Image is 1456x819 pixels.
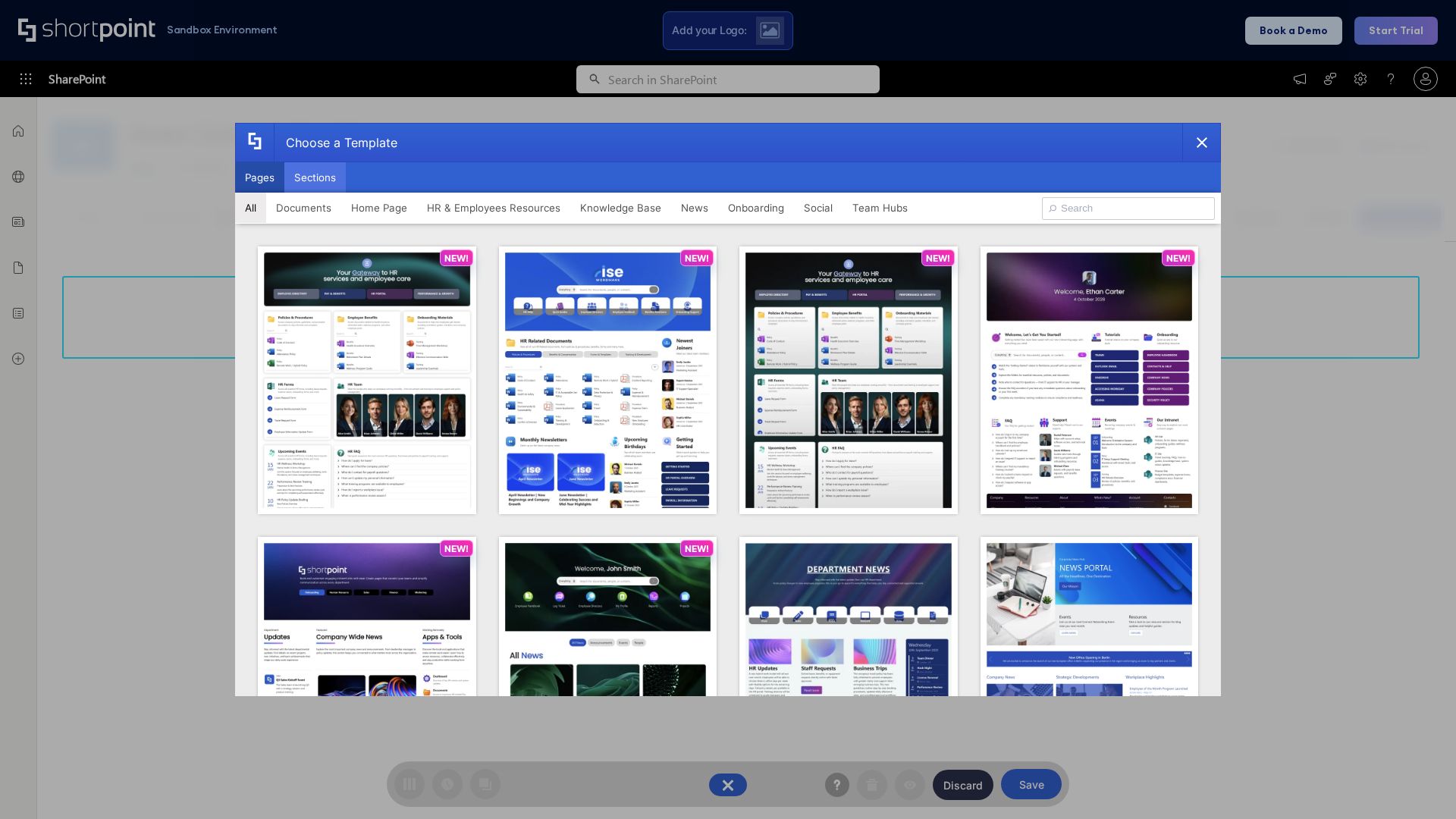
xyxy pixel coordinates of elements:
button: Team Hubs [843,193,918,223]
input: Search [1042,197,1215,220]
p: NEW! [444,253,469,264]
div: Choose a Template [274,124,397,162]
button: All [235,193,266,223]
button: Documents [266,193,341,223]
button: Sections [284,162,346,193]
button: HR & Employees Resources [417,193,570,223]
button: Onboarding [718,193,794,223]
button: Home Page [341,193,417,223]
p: NEW! [444,543,469,554]
button: Social [794,193,843,223]
p: NEW! [1166,253,1191,264]
p: NEW! [685,543,709,554]
div: template selector [235,123,1221,696]
iframe: Chat Widget [1380,746,1456,819]
p: NEW! [685,253,709,264]
button: News [671,193,718,223]
p: NEW! [926,253,950,264]
button: Knowledge Base [570,193,671,223]
button: Pages [235,162,284,193]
